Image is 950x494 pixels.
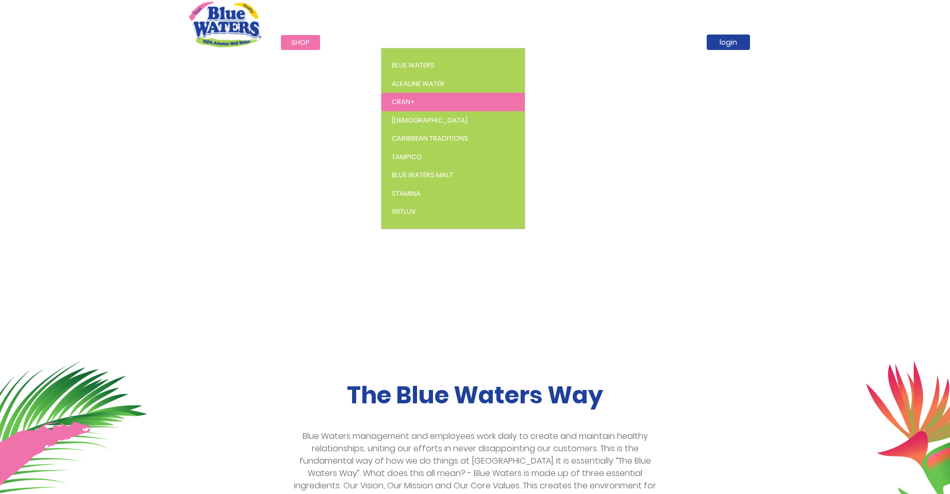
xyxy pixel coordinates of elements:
[392,152,422,162] span: Tampico
[392,115,468,125] span: [DEMOGRAPHIC_DATA]
[707,35,750,50] a: login
[392,207,416,216] span: WitLuv
[392,133,468,143] span: Caribbean Traditions
[633,2,669,12] span: Call Now :
[629,35,695,50] a: Promotions
[391,38,418,47] span: Brands
[336,38,365,47] span: Services
[291,38,310,47] span: Shop
[392,79,444,89] span: Alkaline Water
[392,189,421,198] span: Stamina
[392,170,453,180] span: Blue Waters Malt
[490,35,529,50] a: News
[633,2,736,12] p: [PHONE_NUMBER]
[189,381,761,410] h2: The Blue Waters Way
[189,2,261,47] a: store logo
[437,35,490,50] a: about us
[392,60,435,70] span: Blue Waters
[578,35,629,50] a: support
[529,35,578,50] a: careers
[392,97,415,107] span: Cran+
